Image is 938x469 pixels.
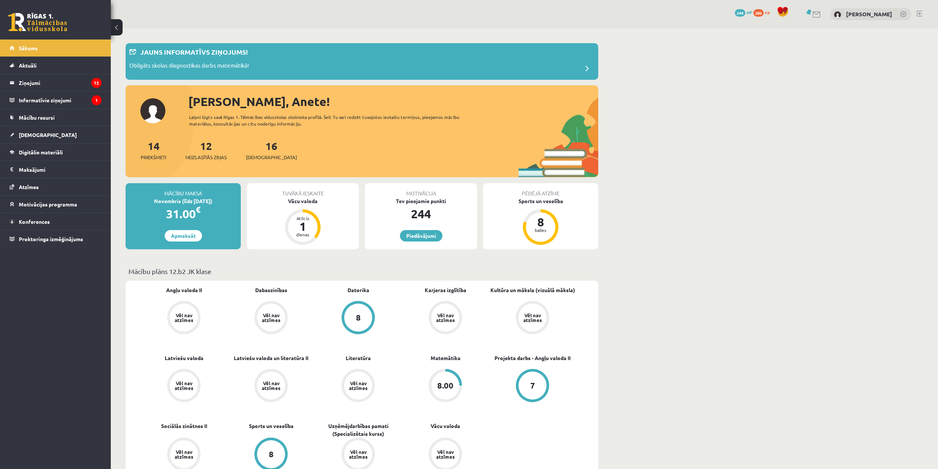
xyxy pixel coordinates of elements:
span: Proktoringa izmēģinājums [19,236,83,242]
i: 12 [91,78,102,88]
div: dienas [292,232,314,237]
div: Vēl nav atzīmes [261,313,281,322]
a: Matemātika [431,354,461,362]
a: Uzņēmējdarbības pamati (Specializētais kurss) [315,422,402,438]
span: Motivācijas programma [19,201,77,208]
div: Vēl nav atzīmes [435,449,456,459]
a: Vēl nav atzīmes [489,301,576,336]
div: Vēl nav atzīmes [174,449,194,459]
a: Vēl nav atzīmes [402,301,489,336]
a: Projekta darbs - Angļu valoda II [494,354,571,362]
div: Sports un veselība [483,197,598,205]
a: 286 xp [753,9,773,15]
a: Ziņojumi12 [10,74,102,91]
div: 8.00 [437,381,453,390]
span: Sākums [19,45,38,51]
span: mP [746,9,752,15]
p: Mācību plāns 12.b2 JK klase [129,266,595,276]
a: Vēl nav atzīmes [315,369,402,404]
a: Motivācijas programma [10,196,102,213]
a: Sākums [10,40,102,57]
span: [DEMOGRAPHIC_DATA] [246,154,297,161]
a: Angļu valoda II [166,286,202,294]
span: Priekšmeti [141,154,166,161]
i: 1 [92,95,102,105]
span: 244 [735,9,745,17]
div: Vēl nav atzīmes [174,381,194,390]
a: Konferences [10,213,102,230]
a: Sociālās zinātnes II [161,422,207,430]
a: 7 [489,369,576,404]
a: Literatūra [346,354,371,362]
div: Vēl nav atzīmes [435,313,456,322]
a: Informatīvie ziņojumi1 [10,92,102,109]
span: Atzīmes [19,184,39,190]
div: 31.00 [126,205,241,223]
span: € [196,204,201,215]
a: Proktoringa izmēģinājums [10,230,102,247]
span: Digitālie materiāli [19,149,63,155]
div: Vēl nav atzīmes [348,381,369,390]
span: [DEMOGRAPHIC_DATA] [19,131,77,138]
span: Aktuāli [19,62,37,69]
a: [PERSON_NAME] [846,10,892,18]
a: 8.00 [402,369,489,404]
a: Apmaksāt [165,230,202,242]
a: Vēl nav atzīmes [140,301,227,336]
p: Obligāts skolas diagnostikas darbs matemātikā! [129,61,249,72]
a: Atzīmes [10,178,102,195]
a: Rīgas 1. Tālmācības vidusskola [8,13,67,31]
a: Aktuāli [10,57,102,74]
div: Tev pieejamie punkti [365,197,477,205]
a: Sports un veselība 8 balles [483,197,598,246]
div: Pēdējā atzīme [483,183,598,197]
a: Latviešu valoda un literatūra II [234,354,308,362]
div: 7 [530,381,535,390]
a: Vēl nav atzīmes [140,369,227,404]
div: 244 [365,205,477,223]
a: 16[DEMOGRAPHIC_DATA] [246,139,297,161]
div: 8 [530,216,552,228]
span: xp [765,9,770,15]
div: Vēl nav atzīmes [261,381,281,390]
span: 286 [753,9,764,17]
div: Laipni lūgts savā Rīgas 1. Tālmācības vidusskolas skolnieka profilā. Šeit Tu vari redzēt tuvojošo... [189,114,473,127]
a: Piedāvājumi [400,230,442,242]
span: Konferences [19,218,50,225]
legend: Ziņojumi [19,74,102,91]
a: Vēl nav atzīmes [227,369,315,404]
a: Latviešu valoda [165,354,203,362]
div: 8 [356,314,361,322]
img: Anete Kamaldiņa [834,11,841,18]
div: 8 [269,450,274,458]
a: Maksājumi [10,161,102,178]
a: Vācu valoda [431,422,460,430]
p: Jauns informatīvs ziņojums! [140,47,248,57]
a: [DEMOGRAPHIC_DATA] [10,126,102,143]
a: 244 mP [735,9,752,15]
div: Motivācija [365,183,477,197]
a: Datorika [348,286,369,294]
div: Atlicis [292,216,314,220]
a: Kultūra un māksla (vizuālā māksla) [490,286,575,294]
div: 1 [292,220,314,232]
div: Mācību maksa [126,183,241,197]
legend: Maksājumi [19,161,102,178]
a: 8 [315,301,402,336]
legend: Informatīvie ziņojumi [19,92,102,109]
a: Vēl nav atzīmes [227,301,315,336]
a: Mācību resursi [10,109,102,126]
a: Vācu valoda Atlicis 1 dienas [247,197,359,246]
a: Karjeras izglītība [425,286,466,294]
a: Digitālie materiāli [10,144,102,161]
a: Jauns informatīvs ziņojums! Obligāts skolas diagnostikas darbs matemātikā! [129,47,595,76]
div: Vācu valoda [247,197,359,205]
span: Neizlasītās ziņas [185,154,227,161]
div: Vēl nav atzīmes [174,313,194,322]
div: Vēl nav atzīmes [522,313,543,322]
span: Mācību resursi [19,114,55,121]
div: Vēl nav atzīmes [348,449,369,459]
div: [PERSON_NAME], Anete! [188,93,598,110]
a: 12Neizlasītās ziņas [185,139,227,161]
a: Dabaszinības [255,286,287,294]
